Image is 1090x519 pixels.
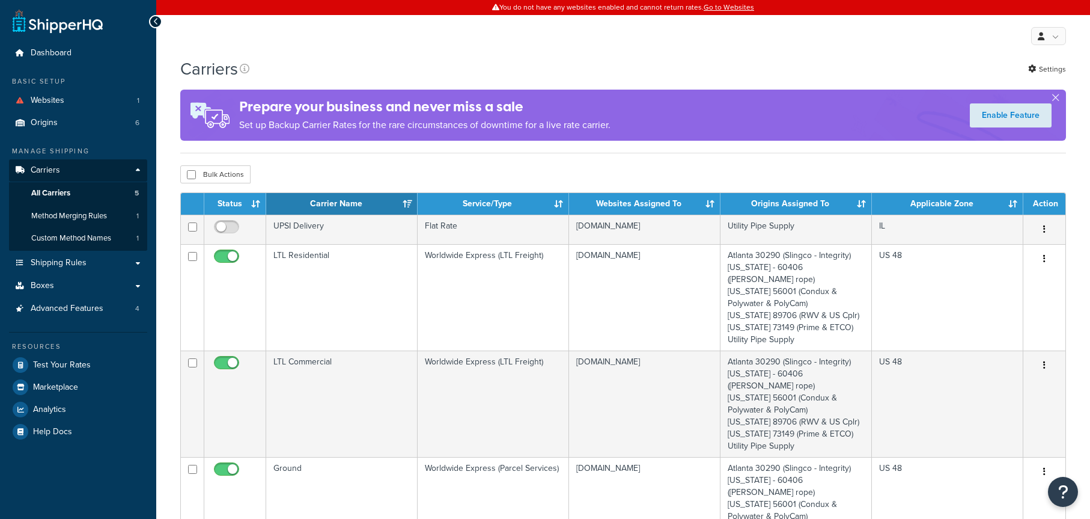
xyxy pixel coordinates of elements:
td: [DOMAIN_NAME] [569,351,720,457]
li: All Carriers [9,182,147,204]
li: Advanced Features [9,298,147,320]
div: Resources [9,342,147,352]
span: 4 [135,304,139,314]
button: Bulk Actions [180,165,251,183]
a: Enable Feature [970,103,1052,127]
a: Shipping Rules [9,252,147,274]
span: 6 [135,118,139,128]
span: Test Your Rates [33,360,91,370]
a: All Carriers 5 [9,182,147,204]
td: US 48 [872,351,1023,457]
td: Flat Rate [418,215,569,244]
span: Shipping Rules [31,258,87,268]
td: Utility Pipe Supply [720,215,872,244]
span: Carriers [31,165,60,176]
td: US 48 [872,244,1023,351]
a: Test Your Rates [9,354,147,376]
a: Carriers [9,159,147,182]
a: Marketplace [9,376,147,398]
span: All Carriers [31,188,70,198]
span: 5 [135,188,139,198]
span: Boxes [31,281,54,291]
th: Carrier Name: activate to sort column ascending [266,193,418,215]
span: Method Merging Rules [31,211,107,221]
div: Basic Setup [9,76,147,87]
img: ad-rules-rateshop-fe6ec290ccb7230408bd80ed9643f0289d75e0ffd9eb532fc0e269fcd187b520.png [180,90,239,141]
li: Origins [9,112,147,134]
a: Custom Method Names 1 [9,227,147,250]
td: Atlanta 30290 (Slingco - Integrity) [US_STATE] - 60406 ([PERSON_NAME] rope) [US_STATE] 56001 (Con... [720,244,872,351]
td: LTL Residential [266,244,418,351]
a: Go to Websites [704,2,754,13]
a: ShipperHQ Home [13,9,103,33]
div: Manage Shipping [9,146,147,156]
th: Action [1023,193,1065,215]
a: Settings [1028,61,1066,78]
li: Carriers [9,159,147,251]
a: Analytics [9,399,147,420]
p: Set up Backup Carrier Rates for the rare circumstances of downtime for a live rate carrier. [239,117,610,134]
span: 1 [136,211,139,221]
td: Worldwide Express (LTL Freight) [418,244,569,351]
span: Advanced Features [31,304,103,314]
span: Origins [31,118,58,128]
span: Custom Method Names [31,233,111,244]
td: Atlanta 30290 (Slingco - Integrity) [US_STATE] - 60406 ([PERSON_NAME] rope) [US_STATE] 56001 (Con... [720,351,872,457]
span: 1 [137,96,139,106]
span: Dashboard [31,48,72,58]
a: Method Merging Rules 1 [9,205,147,227]
span: Analytics [33,405,66,415]
th: Applicable Zone: activate to sort column ascending [872,193,1023,215]
td: [DOMAIN_NAME] [569,244,720,351]
td: Worldwide Express (LTL Freight) [418,351,569,457]
td: LTL Commercial [266,351,418,457]
span: 1 [136,233,139,244]
span: Help Docs [33,427,72,437]
h4: Prepare your business and never miss a sale [239,97,610,117]
span: Websites [31,96,64,106]
h1: Carriers [180,57,238,81]
a: Boxes [9,275,147,297]
button: Open Resource Center [1048,477,1078,507]
td: IL [872,215,1023,244]
a: Dashboard [9,42,147,64]
li: Custom Method Names [9,227,147,250]
th: Service/Type: activate to sort column ascending [418,193,569,215]
a: Help Docs [9,421,147,443]
a: Websites 1 [9,90,147,112]
th: Status: activate to sort column ascending [204,193,266,215]
span: Marketplace [33,382,78,393]
td: [DOMAIN_NAME] [569,215,720,244]
li: Method Merging Rules [9,205,147,227]
td: UPSI Delivery [266,215,418,244]
li: Websites [9,90,147,112]
a: Advanced Features 4 [9,298,147,320]
a: Origins 6 [9,112,147,134]
th: Websites Assigned To: activate to sort column ascending [569,193,720,215]
th: Origins Assigned To: activate to sort column ascending [720,193,872,215]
